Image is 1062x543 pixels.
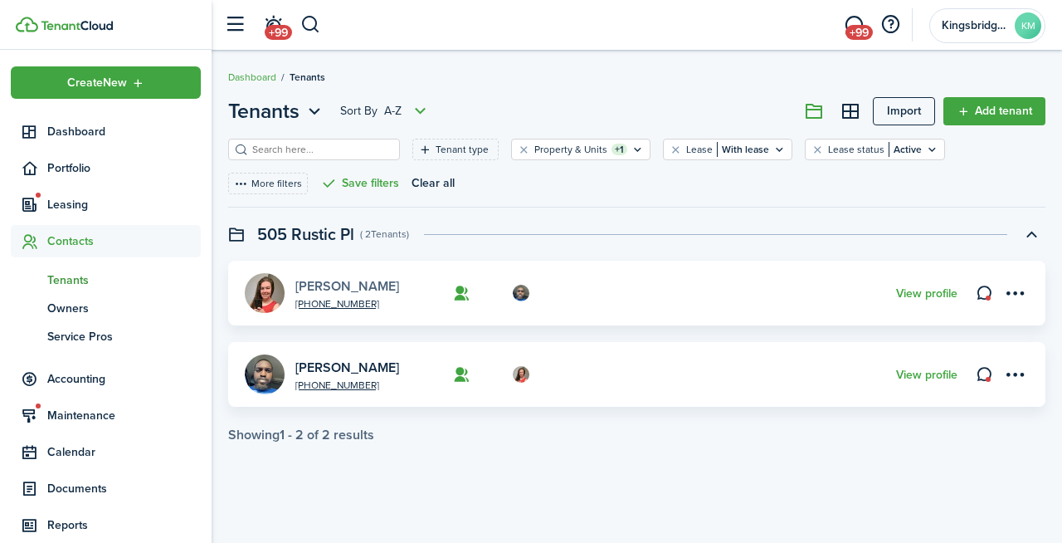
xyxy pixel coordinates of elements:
a: Dashboard [228,70,276,85]
filter-tag-label: Lease status [828,142,884,157]
filter-tag-value: With lease [717,142,769,157]
filter-tag-label: Lease [686,142,713,157]
a: Import [873,97,935,125]
button: Open sidebar [219,9,251,41]
span: +99 [845,25,873,40]
span: +99 [265,25,292,40]
img: Isaiah Butler [513,285,529,301]
button: Sort byA-Z [340,101,431,121]
a: Notifications [257,4,289,46]
button: Clear filter [517,143,531,156]
filter-tag-value: Active [889,142,922,157]
span: Leasing [47,196,201,213]
a: Dashboard [11,115,201,148]
img: TenantCloud [41,21,113,31]
button: Toggle accordion [1017,220,1045,248]
span: Accounting [47,370,201,388]
span: Maintenance [47,407,201,424]
tenant-list-swimlane-item: Toggle accordion [228,261,1045,443]
button: Clear all [412,173,455,194]
button: Open menu [1001,279,1029,307]
swimlane-subtitle: ( 2 Tenants ) [360,227,409,242]
button: Save filters [320,173,399,194]
a: View profile [896,287,957,301]
a: [PERSON_NAME] [295,276,399,296]
button: Open resource center [876,11,904,39]
span: A-Z [384,103,402,120]
a: Tenants [11,266,201,294]
div: Showing results [228,428,374,443]
filter-tag-label: Tenant type [436,142,489,157]
span: Documents [47,480,201,497]
span: Portfolio [47,159,201,177]
img: Celeste Freeman [513,366,529,383]
span: Sort by [340,103,384,120]
a: Reports [11,509,201,541]
button: More filters [228,173,308,194]
swimlane-title: 505 Rustic Pl [257,222,354,247]
span: Service Pros [47,328,201,345]
button: Search [300,11,321,39]
span: Contacts [47,232,201,250]
button: Open menu [1001,360,1029,389]
span: Create New [67,77,127,89]
pagination-page-total: 1 - 2 of 2 [280,425,330,444]
button: Clear filter [669,143,683,156]
span: Kingsbridge Management Inc [942,20,1008,32]
filter-tag: Open filter [412,139,499,160]
filter-tag: Open filter [805,139,945,160]
a: [PHONE_NUMBER] [295,299,441,309]
a: Owners [11,294,201,322]
a: [PHONE_NUMBER] [295,380,441,390]
span: Dashboard [47,123,201,140]
a: Messaging [838,4,870,46]
span: Owners [47,300,201,317]
a: View profile [896,369,957,382]
filter-tag: Open filter [663,139,792,160]
button: Open menu [11,66,201,99]
button: Open menu [228,96,325,126]
filter-tag: Open filter [511,139,650,160]
button: Tenants [228,96,325,126]
img: Celeste Freeman [245,273,285,313]
input: Search here... [248,142,394,158]
img: Isaiah Butler [245,355,285,394]
span: Tenants [47,271,201,289]
a: Service Pros [11,322,201,350]
span: Calendar [47,443,201,461]
button: Clear filter [811,143,825,156]
filter-tag-counter: +1 [611,144,627,155]
button: Open menu [340,101,431,121]
filter-tag-label: Property & Units [534,142,607,157]
span: Tenants [228,96,300,126]
a: [PERSON_NAME] [295,358,399,377]
span: Reports [47,516,201,534]
span: Tenants [290,70,325,85]
a: Add tenant [943,97,1045,125]
avatar-text: KM [1015,12,1041,39]
img: TenantCloud [16,17,38,32]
